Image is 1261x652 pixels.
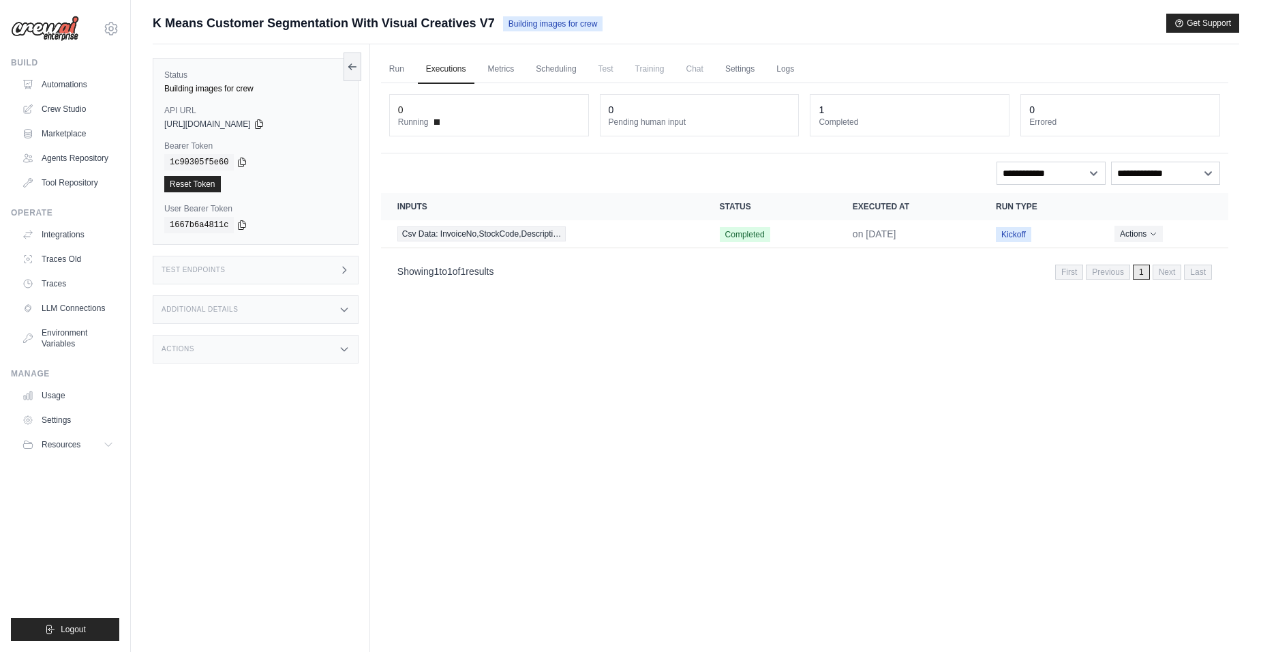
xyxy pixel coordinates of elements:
[1166,14,1239,33] button: Get Support
[381,55,412,84] a: Run
[1029,117,1211,128] dt: Errored
[16,322,119,355] a: Environment Variables
[153,14,495,33] span: K Means Customer Segmentation With Visual Creatives V7
[164,154,234,171] code: 1c90305f5e60
[1029,103,1035,117] div: 0
[1193,587,1261,652] iframe: Chat Widget
[164,176,221,192] a: Reset Token
[590,55,622,83] span: Test
[720,227,770,242] span: Completed
[1055,265,1083,280] span: First
[164,203,347,214] label: User Bearer Token
[162,306,238,314] h3: Additional Details
[480,55,523,84] a: Metrics
[16,409,119,431] a: Settings
[1055,265,1212,280] nav: Pagination
[162,266,226,274] h3: Test Endpoints
[11,618,119,641] button: Logout
[16,434,119,456] button: Resources
[609,117,791,128] dt: Pending human input
[819,117,1001,128] dt: Completed
[164,217,234,233] code: 1667b6a4811c
[397,265,494,278] p: Showing to of results
[16,273,119,295] a: Traces
[418,55,474,84] a: Executions
[164,119,251,130] span: [URL][DOMAIN_NAME]
[703,193,836,220] th: Status
[16,248,119,270] a: Traces Old
[1184,265,1212,280] span: Last
[678,55,712,83] span: Chat is not available until the deployment is complete
[16,224,119,246] a: Integrations
[397,226,566,241] span: Csv Data: InvoiceNo,StockCode,Descripti…
[11,207,119,218] div: Operate
[381,193,703,220] th: Inputs
[11,16,79,42] img: Logo
[164,140,347,151] label: Bearer Token
[819,103,824,117] div: 1
[381,254,1228,288] nav: Pagination
[397,226,687,241] a: View execution details for Csv Data
[460,266,466,277] span: 1
[853,228,896,239] time: September 16, 2025 at 16:17 IST
[1133,265,1150,280] span: 1
[16,147,119,169] a: Agents Repository
[164,105,347,116] label: API URL
[503,16,603,31] span: Building images for crew
[836,193,979,220] th: Executed at
[434,266,440,277] span: 1
[1153,265,1182,280] span: Next
[996,227,1031,242] span: Kickoff
[16,172,119,194] a: Tool Repository
[398,103,404,117] div: 0
[16,98,119,120] a: Crew Studio
[768,55,802,84] a: Logs
[164,70,347,80] label: Status
[16,74,119,95] a: Automations
[61,624,86,635] span: Logout
[16,297,119,319] a: LLM Connections
[447,266,453,277] span: 1
[398,117,429,128] span: Running
[717,55,763,84] a: Settings
[627,55,673,83] span: Training is not available until the deployment is complete
[16,385,119,406] a: Usage
[42,439,80,450] span: Resources
[164,83,347,94] div: Building images for crew
[609,103,614,117] div: 0
[16,123,119,145] a: Marketplace
[528,55,584,84] a: Scheduling
[1086,265,1130,280] span: Previous
[381,193,1228,288] section: Crew executions table
[11,57,119,68] div: Build
[979,193,1098,220] th: Run Type
[1114,226,1163,242] button: Actions for execution
[162,345,194,353] h3: Actions
[11,368,119,379] div: Manage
